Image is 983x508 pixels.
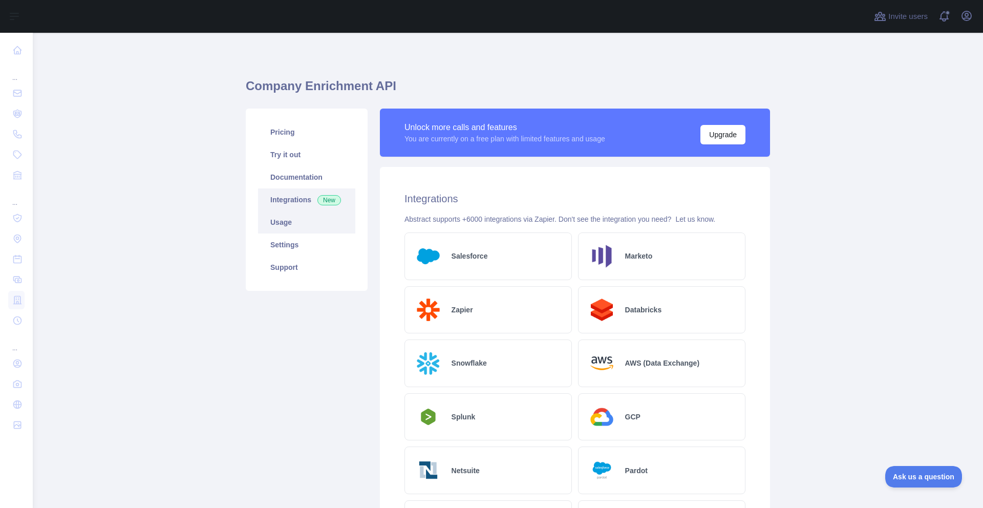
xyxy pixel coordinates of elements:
div: ... [8,186,25,207]
h2: Salesforce [452,251,488,261]
img: Logo [413,241,443,271]
h2: Integrations [404,192,745,206]
iframe: Toggle Customer Support [885,466,963,488]
h2: Netsuite [452,465,480,476]
button: Upgrade [700,125,745,144]
img: Logo [587,241,617,271]
h2: AWS (Data Exchange) [625,358,699,368]
a: Let us know. [675,215,715,223]
a: Usage [258,211,355,234]
span: Invite users [888,11,928,23]
div: ... [8,61,25,82]
div: ... [8,332,25,352]
h2: Splunk [452,412,476,422]
h2: Pardot [625,465,648,476]
a: Integrations New [258,188,355,211]
span: New [317,195,341,205]
img: Logo [587,348,617,378]
h2: Snowflake [452,358,487,368]
h2: Databricks [625,305,662,315]
h2: Zapier [452,305,473,315]
img: Logo [587,295,617,325]
img: Logo [413,455,443,485]
a: Try it out [258,143,355,166]
h2: GCP [625,412,640,422]
a: Settings [258,234,355,256]
img: Logo [587,402,617,432]
a: Documentation [258,166,355,188]
img: Logo [413,406,443,428]
img: Logo [587,455,617,485]
a: Support [258,256,355,279]
h2: Marketo [625,251,653,261]
a: Pricing [258,121,355,143]
div: Abstract supports +6000 integrations via Zapier. Don't see the integration you need? [404,214,745,224]
button: Invite users [872,8,930,25]
div: Unlock more calls and features [404,121,605,134]
img: Logo [413,348,443,378]
img: Logo [413,295,443,325]
div: You are currently on a free plan with limited features and usage [404,134,605,144]
h1: Company Enrichment API [246,78,770,102]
